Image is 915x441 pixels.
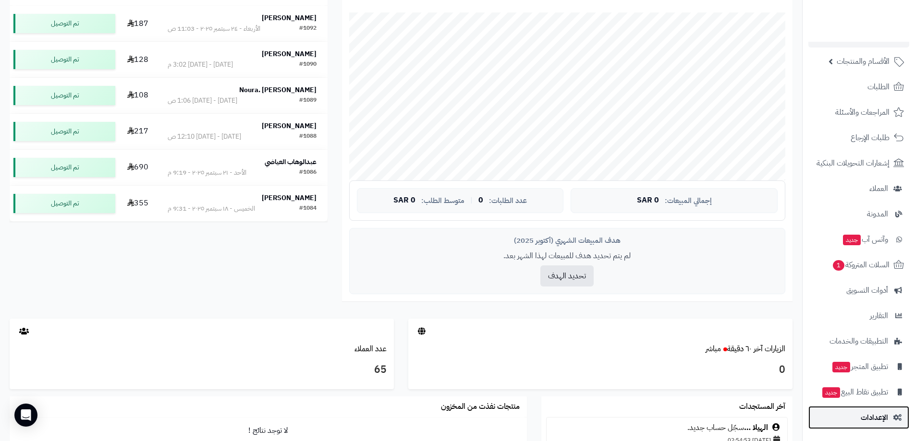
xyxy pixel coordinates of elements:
span: التطبيقات والخدمات [830,334,888,348]
div: Open Intercom Messenger [14,404,37,427]
a: السلات المتروكة1 [808,253,909,276]
div: [DATE] - [DATE] 3:02 م [168,60,233,70]
td: 690 [119,150,157,185]
strong: [PERSON_NAME] [262,193,317,203]
strong: Noura. [PERSON_NAME] [239,85,317,95]
button: تحديد الهدف [540,265,594,286]
div: هدف المبيعات الشهري (أكتوبر 2025) [357,236,778,246]
span: العملاء [869,182,888,195]
div: سجّل حساب جديد. [551,422,782,433]
div: الأحد - ٢١ سبتمبر ٢٠٢٥ - 9:19 م [168,168,246,178]
div: #1092 [299,24,317,34]
span: إشعارات التحويلات البنكية [817,156,890,170]
div: #1089 [299,96,317,106]
p: لم يتم تحديد هدف للمبيعات لهذا الشهر بعد. [357,250,778,262]
span: تطبيق نقاط البيع [821,385,888,399]
a: العملاء [808,177,909,200]
div: تم التوصيل [13,14,115,33]
a: طلبات الإرجاع [808,126,909,149]
strong: [PERSON_NAME] [262,121,317,131]
div: #1084 [299,204,317,214]
span: الطلبات [867,80,890,94]
td: 217 [119,114,157,149]
span: 0 SAR [393,196,415,205]
img: logo-2.png [850,20,906,40]
small: مباشر [706,343,721,355]
div: [DATE] - [DATE] 12:10 ص [168,132,241,142]
span: المدونة [867,207,888,221]
strong: عبدالوهاب العياضي [265,157,317,167]
td: 187 [119,6,157,41]
a: التقارير [808,304,909,327]
h3: آخر المستجدات [739,403,785,411]
span: عدد الطلبات: [489,197,527,205]
span: أدوات التسويق [846,284,888,297]
td: 108 [119,78,157,113]
span: طلبات الإرجاع [851,131,890,144]
span: | [470,197,473,204]
div: تم التوصيل [13,158,115,177]
div: #1088 [299,132,317,142]
span: المراجعات والأسئلة [835,106,890,119]
h3: 0 [415,362,785,378]
div: الخميس - ١٨ سبتمبر ٢٠٢٥ - 9:31 م [168,204,255,214]
span: جديد [832,362,850,372]
div: #1090 [299,60,317,70]
span: وآتس آب [842,233,888,246]
a: عدد العملاء [354,343,387,355]
div: تم التوصيل [13,86,115,105]
span: تطبيق المتجر [831,360,888,373]
div: الأربعاء - ٢٤ سبتمبر ٢٠٢٥ - 11:03 ص [168,24,260,34]
a: الطلبات [808,75,909,98]
a: التطبيقات والخدمات [808,330,909,353]
a: المراجعات والأسئلة [808,101,909,124]
span: 1 [833,260,845,271]
strong: [PERSON_NAME] [262,13,317,23]
div: تم التوصيل [13,194,115,213]
div: تم التوصيل [13,50,115,69]
a: إشعارات التحويلات البنكية [808,152,909,175]
a: الهيلا … [744,422,768,433]
a: وآتس آبجديد [808,228,909,251]
div: #1086 [299,168,317,178]
span: الإعدادات [861,411,888,424]
td: 355 [119,186,157,221]
span: جديد [843,235,861,245]
span: 0 SAR [637,196,659,205]
strong: [PERSON_NAME] [262,49,317,59]
span: إجمالي المبيعات: [665,197,712,205]
h3: منتجات نفذت من المخزون [441,403,520,411]
span: السلات المتروكة [832,258,890,272]
span: جديد [822,387,840,398]
a: تطبيق نقاط البيعجديد [808,381,909,404]
div: تم التوصيل [13,122,115,141]
a: الإعدادات [808,406,909,429]
a: المدونة [808,203,909,226]
span: التقارير [870,309,888,322]
a: الزيارات آخر ٦٠ دقيقةمباشر [706,343,785,355]
a: تطبيق المتجرجديد [808,355,909,378]
span: الأقسام والمنتجات [837,55,890,68]
a: أدوات التسويق [808,279,909,302]
td: 128 [119,42,157,77]
span: 0 [478,196,483,205]
span: متوسط الطلب: [421,197,464,205]
div: [DATE] - [DATE] 1:06 ص [168,96,237,106]
h3: 65 [17,362,387,378]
